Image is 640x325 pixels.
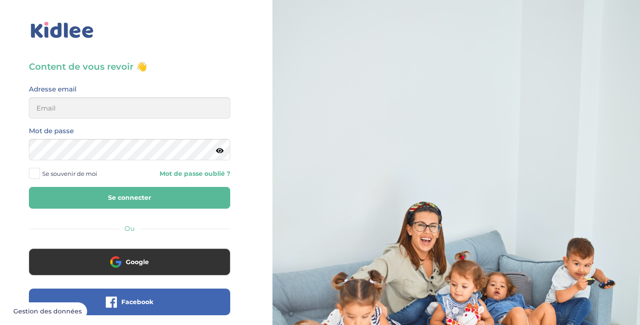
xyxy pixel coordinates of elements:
button: Facebook [29,289,230,315]
img: facebook.png [106,297,117,308]
img: google.png [110,256,121,267]
a: Facebook [29,304,230,312]
span: Google [126,258,149,266]
label: Adresse email [29,83,76,95]
button: Google [29,249,230,275]
span: Facebook [121,297,153,306]
h3: Content de vous revoir 👋 [29,60,230,73]
button: Gestion des données [8,302,87,321]
label: Mot de passe [29,125,74,137]
span: Se souvenir de moi [42,168,97,179]
a: Mot de passe oublié ? [136,170,230,178]
button: Se connecter [29,187,230,209]
span: Gestion des données [13,308,82,316]
img: logo_kidlee_bleu [29,20,96,40]
a: Google [29,264,230,272]
span: Ou [124,224,135,233]
input: Email [29,97,230,119]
